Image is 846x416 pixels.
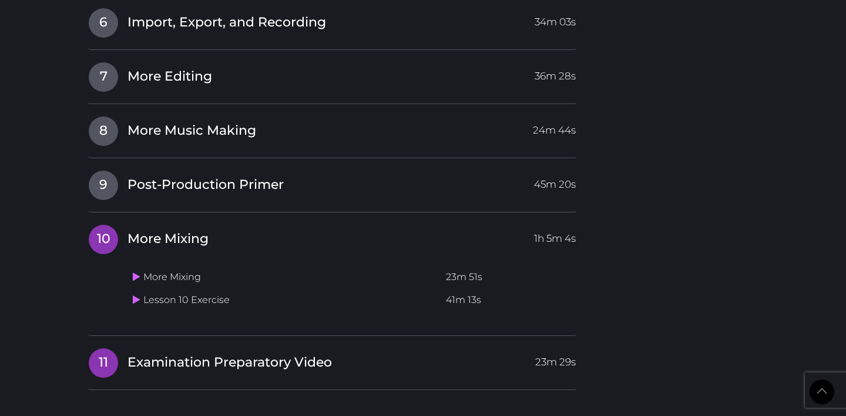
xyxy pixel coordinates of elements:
span: 34m 03s [535,8,576,29]
span: 36m 28s [535,62,576,84]
a: 11Examination Preparatory Video23m 29s [88,348,576,372]
span: More Music Making [127,122,256,140]
span: 45m 20s [534,171,576,192]
span: 9 [89,171,118,200]
span: 23m 29s [535,348,576,370]
td: Lesson 10 Exercise [128,289,441,312]
td: 23m 51s [441,266,576,289]
td: More Mixing [128,266,441,289]
span: 10 [89,225,118,254]
span: Examination Preparatory Video [127,354,332,372]
span: Post-Production Primer [127,176,284,194]
a: 10More Mixing1h 5m 4s [88,224,576,249]
span: 11 [89,348,118,378]
a: 6Import, Export, and Recording34m 03s [88,8,576,32]
span: 1h 5m 4s [534,225,576,246]
a: Back to Top [810,380,834,404]
span: 24m 44s [533,117,576,138]
span: More Mixing [127,230,209,248]
span: More Editing [127,68,212,86]
span: 7 [89,62,118,92]
a: 8More Music Making24m 44s [88,116,576,141]
td: 41m 13s [441,289,576,312]
span: 8 [89,117,118,146]
span: 6 [89,8,118,38]
span: Import, Export, and Recording [127,14,326,32]
a: 9Post-Production Primer45m 20s [88,170,576,195]
a: 7More Editing36m 28s [88,62,576,86]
